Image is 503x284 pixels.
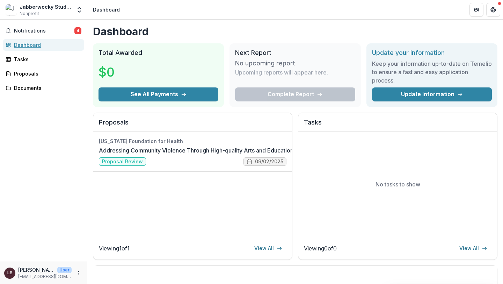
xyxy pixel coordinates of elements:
[14,41,79,49] div: Dashboard
[74,27,81,34] span: 4
[235,49,355,57] h2: Next Report
[304,119,491,132] h2: Tasks
[20,10,39,17] span: Nonprofit
[235,59,295,67] h3: No upcoming report
[3,54,84,65] a: Tasks
[90,5,123,15] nav: breadcrumb
[250,243,286,254] a: View All
[57,267,72,273] p: User
[14,28,74,34] span: Notifications
[74,269,83,277] button: More
[7,271,13,275] div: Linda Schust
[99,244,130,253] p: Viewing 1 of 1
[99,63,151,81] h3: $0
[99,87,218,101] button: See All Payments
[6,4,17,15] img: Jabberwocky Studios
[3,39,84,51] a: Dashboard
[18,274,72,280] p: [EMAIL_ADDRESS][DOMAIN_NAME]
[14,56,79,63] div: Tasks
[3,68,84,79] a: Proposals
[3,82,84,94] a: Documents
[14,70,79,77] div: Proposals
[93,25,497,38] h1: Dashboard
[99,146,328,155] a: Addressing Community Violence Through High-quality Arts and Education Experiences
[14,84,79,92] div: Documents
[74,3,84,17] button: Open entity switcher
[376,180,420,189] p: No tasks to show
[469,3,483,17] button: Partners
[235,68,328,77] p: Upcoming reports will appear here.
[3,25,84,36] button: Notifications4
[304,244,337,253] p: Viewing 0 of 0
[372,49,492,57] h2: Update your information
[20,3,72,10] div: Jabberwocky Studios
[455,243,491,254] a: View All
[486,3,500,17] button: Get Help
[372,59,492,85] h3: Keep your information up-to-date on Temelio to ensure a fast and easy application process.
[99,49,218,57] h2: Total Awarded
[18,266,54,274] p: [PERSON_NAME]
[93,6,120,13] div: Dashboard
[99,119,286,132] h2: Proposals
[372,87,492,101] a: Update Information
